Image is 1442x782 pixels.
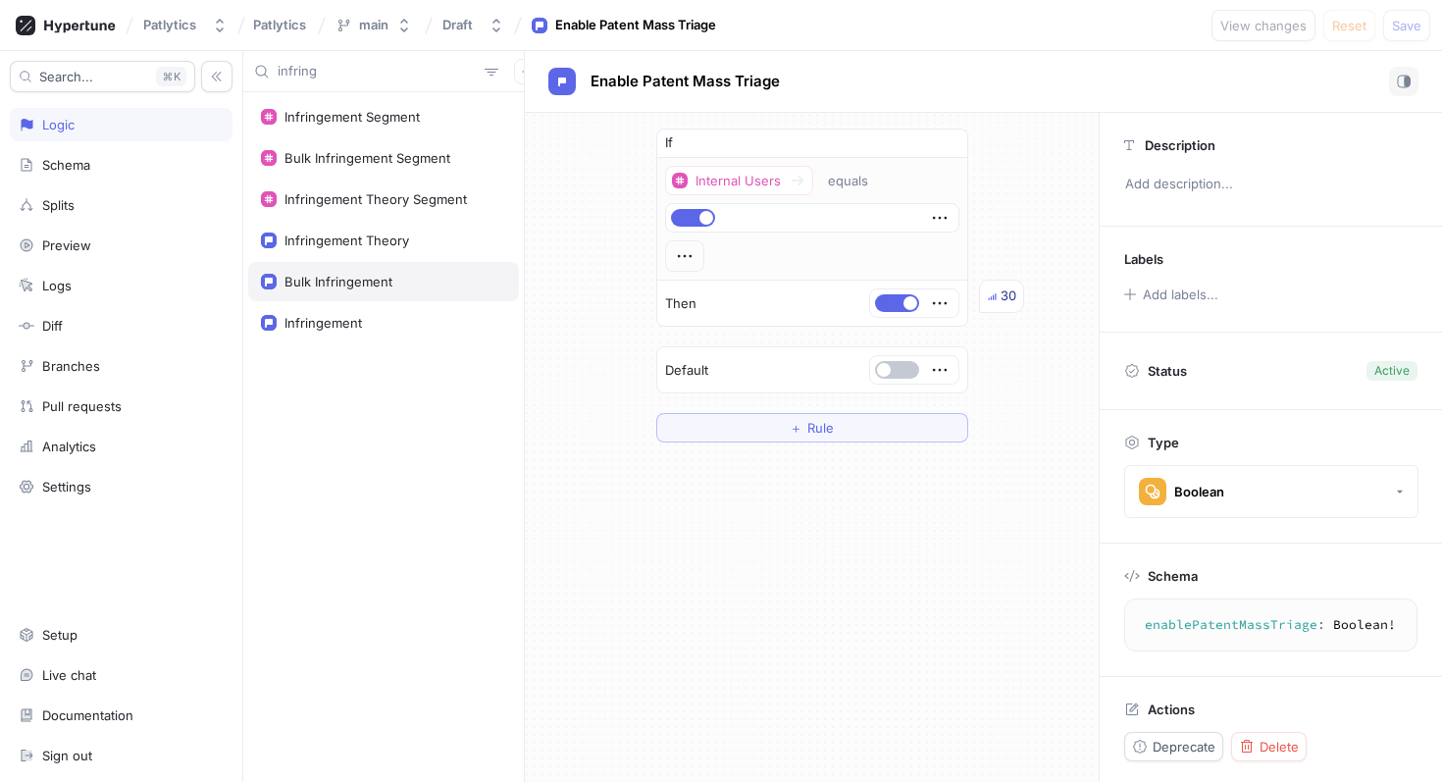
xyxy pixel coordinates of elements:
div: Enable Patent Mass Triage [555,16,716,35]
button: Reset [1323,10,1375,41]
div: Pull requests [42,398,122,414]
div: Splits [42,197,75,213]
span: Deprecate [1153,741,1215,753]
div: 30 [1001,287,1016,306]
div: Documentation [42,707,133,723]
p: Then [665,294,696,314]
div: Patlytics [143,17,196,33]
div: Diff [42,318,63,334]
button: Patlytics [135,9,235,41]
button: Draft [435,9,512,41]
div: equals [828,173,868,189]
span: Reset [1332,20,1366,31]
div: Bulk Infringement Segment [284,150,450,166]
p: If [665,133,673,153]
div: Schema [42,157,90,173]
div: Draft [442,17,473,33]
div: Boolean [1174,484,1224,500]
div: Analytics [42,439,96,454]
div: K [156,67,186,86]
p: Add description... [1116,168,1425,201]
textarea: enablePatentMassTriage: Boolean! [1133,607,1409,643]
button: Delete [1231,732,1307,761]
div: Sign out [42,748,92,763]
span: View changes [1220,20,1307,31]
button: View changes [1211,10,1315,41]
span: Rule [807,422,834,434]
span: Delete [1260,741,1299,753]
button: Deprecate [1124,732,1223,761]
div: Infringement Theory [284,233,409,248]
button: Search...K [10,61,195,92]
div: Internal Users [695,173,781,189]
p: Schema [1148,568,1198,584]
p: Type [1148,435,1179,450]
div: Bulk Infringement [284,274,392,289]
div: Infringement Theory Segment [284,191,467,207]
div: Infringement [284,315,362,331]
p: Default [665,361,708,381]
div: main [359,17,388,33]
button: equals [819,166,897,195]
p: Actions [1148,702,1195,717]
span: Enable Patent Mass Triage [591,74,780,89]
span: Patlytics [253,18,306,31]
div: Settings [42,479,91,495]
div: Setup [42,627,77,643]
div: Active [1374,362,1410,380]
span: Search... [39,71,93,82]
p: Description [1145,137,1215,153]
p: Status [1148,357,1187,385]
span: Save [1392,20,1421,31]
button: Save [1383,10,1430,41]
div: Branches [42,358,100,374]
span: ＋ [790,422,802,434]
p: Labels [1124,251,1163,267]
div: Logic [42,117,75,132]
div: Infringement Segment [284,109,420,125]
div: Live chat [42,667,96,683]
a: Documentation [10,699,232,732]
div: Preview [42,237,91,253]
button: main [328,9,420,41]
input: Search... [278,62,477,81]
button: Internal Users [665,166,813,195]
div: Logs [42,278,72,293]
button: Boolean [1124,465,1418,518]
div: Add labels... [1143,288,1218,301]
button: ＋Rule [656,413,968,443]
button: Add labels... [1117,282,1223,307]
